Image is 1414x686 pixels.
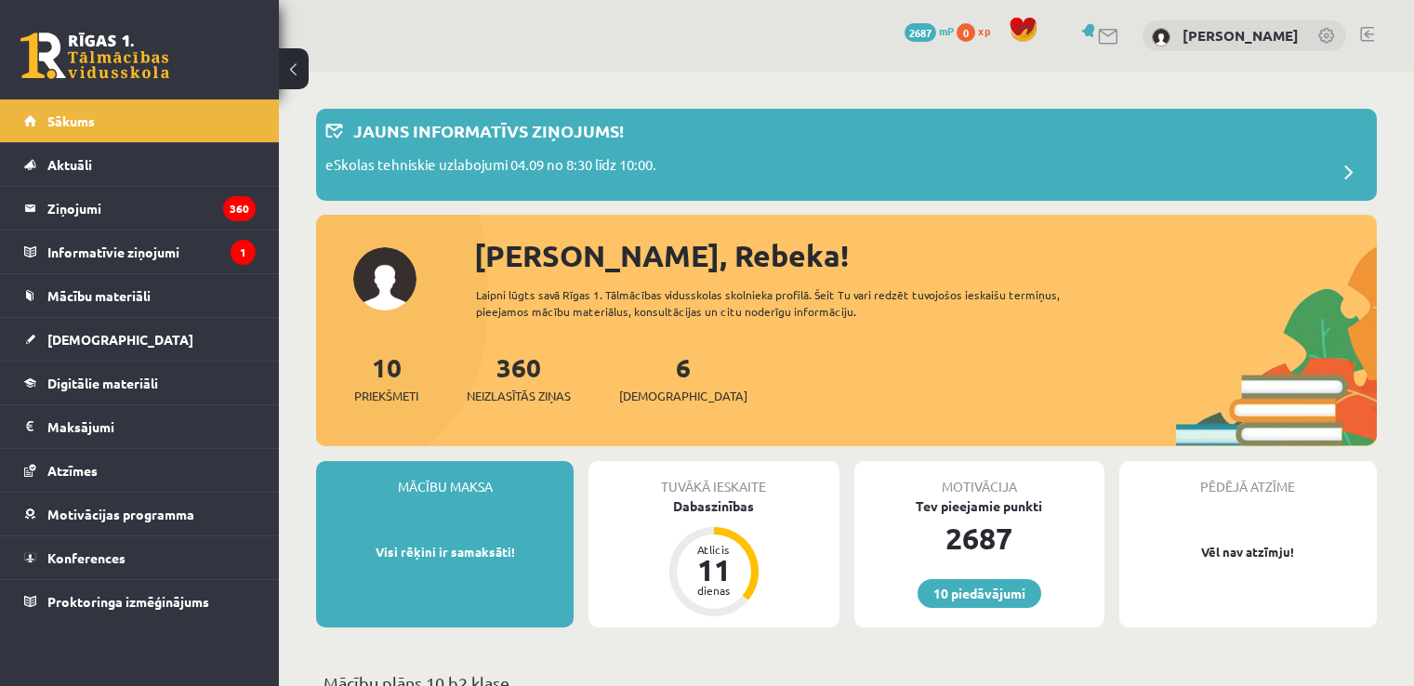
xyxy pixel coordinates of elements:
[24,187,256,230] a: Ziņojumi360
[24,362,256,404] a: Digitālie materiāli
[1183,26,1299,45] a: [PERSON_NAME]
[957,23,999,38] a: 0 xp
[316,461,574,496] div: Mācību maksa
[223,196,256,221] i: 360
[24,493,256,535] a: Motivācijas programma
[353,118,624,143] p: Jauns informatīvs ziņojums!
[905,23,954,38] a: 2687 mP
[47,375,158,391] span: Digitālie materiāli
[47,506,194,522] span: Motivācijas programma
[47,405,256,448] legend: Maksājumi
[24,231,256,273] a: Informatīvie ziņojumi1
[619,387,747,405] span: [DEMOGRAPHIC_DATA]
[854,496,1104,516] div: Tev pieejamie punkti
[24,536,256,579] a: Konferences
[24,405,256,448] a: Maksājumi
[325,118,1368,191] a: Jauns informatīvs ziņojums! eSkolas tehniskie uzlabojumi 04.09 no 8:30 līdz 10:00.
[47,462,98,479] span: Atzīmes
[939,23,954,38] span: mP
[918,579,1041,608] a: 10 piedāvājumi
[1119,461,1377,496] div: Pēdējā atzīme
[686,555,742,585] div: 11
[24,318,256,361] a: [DEMOGRAPHIC_DATA]
[588,496,839,619] a: Dabaszinības Atlicis 11 dienas
[24,580,256,623] a: Proktoringa izmēģinājums
[474,233,1377,278] div: [PERSON_NAME], Rebeka!
[957,23,975,42] span: 0
[619,350,747,405] a: 6[DEMOGRAPHIC_DATA]
[686,544,742,555] div: Atlicis
[588,496,839,516] div: Dabaszinības
[1129,543,1368,561] p: Vēl nav atzīmju!
[1152,28,1170,46] img: Rebeka Sanoka
[24,143,256,186] a: Aktuāli
[467,350,571,405] a: 360Neizlasītās ziņas
[476,286,1113,320] div: Laipni lūgts savā Rīgas 1. Tālmācības vidusskolas skolnieka profilā. Šeit Tu vari redzēt tuvojošo...
[47,331,193,348] span: [DEMOGRAPHIC_DATA]
[325,154,656,180] p: eSkolas tehniskie uzlabojumi 04.09 no 8:30 līdz 10:00.
[978,23,990,38] span: xp
[47,593,209,610] span: Proktoringa izmēģinājums
[588,461,839,496] div: Tuvākā ieskaite
[24,274,256,317] a: Mācību materiāli
[231,240,256,265] i: 1
[905,23,936,42] span: 2687
[47,287,151,304] span: Mācību materiāli
[467,387,571,405] span: Neizlasītās ziņas
[354,387,418,405] span: Priekšmeti
[47,187,256,230] legend: Ziņojumi
[47,156,92,173] span: Aktuāli
[20,33,169,79] a: Rīgas 1. Tālmācības vidusskola
[47,112,95,129] span: Sākums
[686,585,742,596] div: dienas
[47,231,256,273] legend: Informatīvie ziņojumi
[47,549,126,566] span: Konferences
[354,350,418,405] a: 10Priekšmeti
[325,543,564,561] p: Visi rēķini ir samaksāti!
[854,461,1104,496] div: Motivācija
[854,516,1104,561] div: 2687
[24,449,256,492] a: Atzīmes
[24,99,256,142] a: Sākums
